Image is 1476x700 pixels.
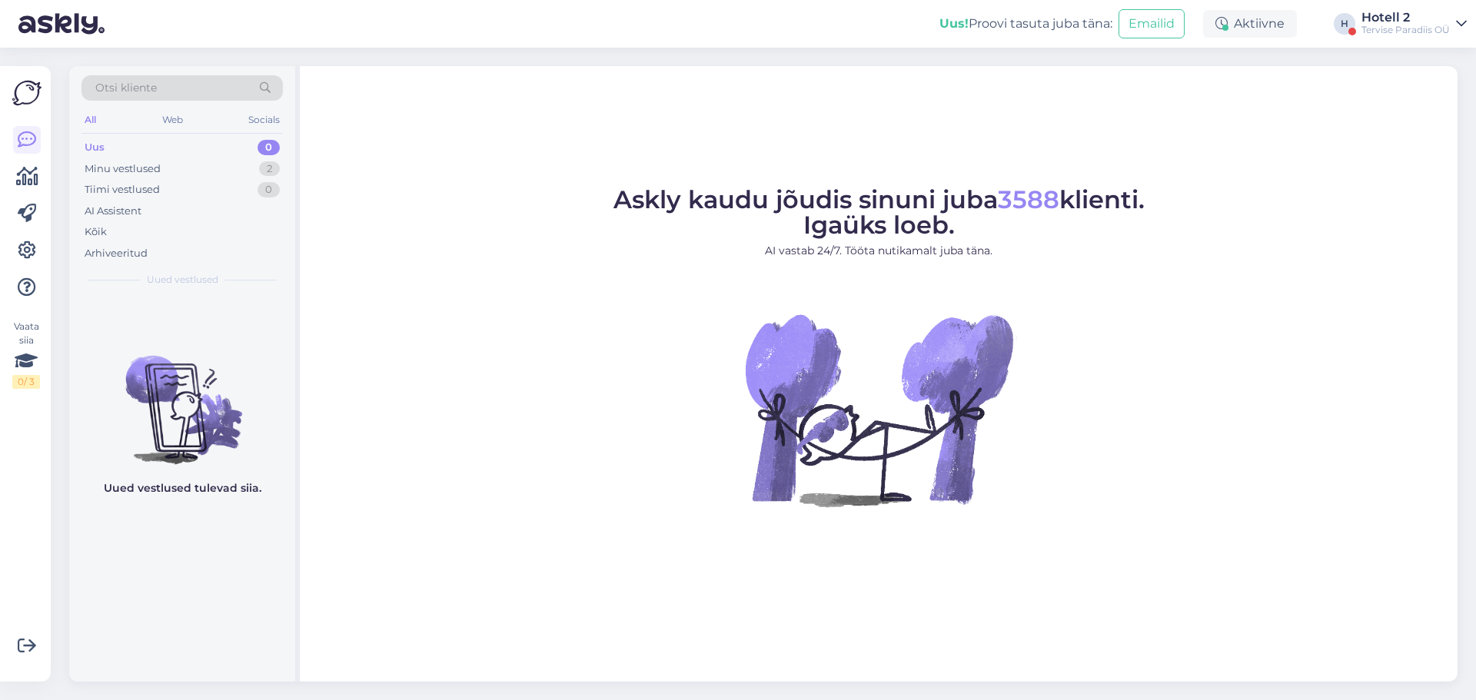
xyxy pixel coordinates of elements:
[12,78,42,108] img: Askly Logo
[159,110,186,130] div: Web
[85,224,107,240] div: Kõik
[1119,9,1185,38] button: Emailid
[85,204,141,219] div: AI Assistent
[740,271,1017,548] img: No Chat active
[81,110,99,130] div: All
[85,246,148,261] div: Arhiveeritud
[998,184,1059,214] span: 3588
[12,320,40,389] div: Vaata siia
[1334,13,1355,35] div: H
[1361,12,1450,24] div: Hotell 2
[258,182,280,197] div: 0
[69,328,295,466] img: No chats
[1361,24,1450,36] div: Tervise Paradiis OÜ
[259,161,280,177] div: 2
[613,184,1145,240] span: Askly kaudu jõudis sinuni juba klienti. Igaüks loeb.
[245,110,283,130] div: Socials
[104,480,261,496] p: Uued vestlused tulevad siia.
[95,80,157,96] span: Otsi kliente
[147,273,218,287] span: Uued vestlused
[1361,12,1467,36] a: Hotell 2Tervise Paradiis OÜ
[258,140,280,155] div: 0
[85,182,160,197] div: Tiimi vestlused
[1203,10,1297,38] div: Aktiivne
[939,15,1112,33] div: Proovi tasuta juba täna:
[939,16,969,31] b: Uus!
[613,243,1145,259] p: AI vastab 24/7. Tööta nutikamalt juba täna.
[85,161,161,177] div: Minu vestlused
[85,140,105,155] div: Uus
[12,375,40,389] div: 0 / 3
